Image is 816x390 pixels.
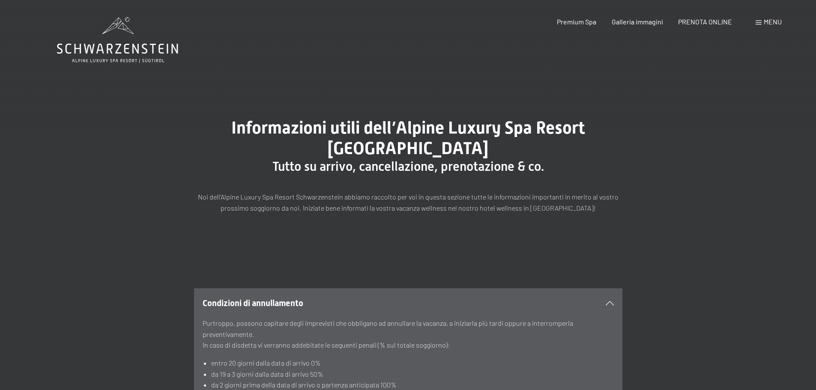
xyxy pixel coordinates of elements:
a: PRENOTA ONLINE [678,18,732,26]
a: Premium Spa [557,18,596,26]
a: Galleria immagini [612,18,663,26]
span: Informazioni utili dell’Alpine Luxury Spa Resort [GEOGRAPHIC_DATA] [231,118,585,158]
p: Noi dell’Alpine Luxury Spa Resort Schwarzenstein abbiamo raccolto per voi in questa sezione tutte... [194,191,622,213]
li: entro 20 giorni dalla data di arrivo 0% [211,357,613,369]
span: Condizioni di annullamento [203,298,303,308]
p: Purtroppo, possono capitare degli imprevisti che obbligano ad annullare la vacanza, a iniziarla p... [203,318,614,351]
span: Tutto su arrivo, cancellazione, prenotazione & co. [272,159,544,174]
span: Menu [764,18,782,26]
li: da 19 a 3 giorni dalla data di arrivo 50% [211,369,613,380]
